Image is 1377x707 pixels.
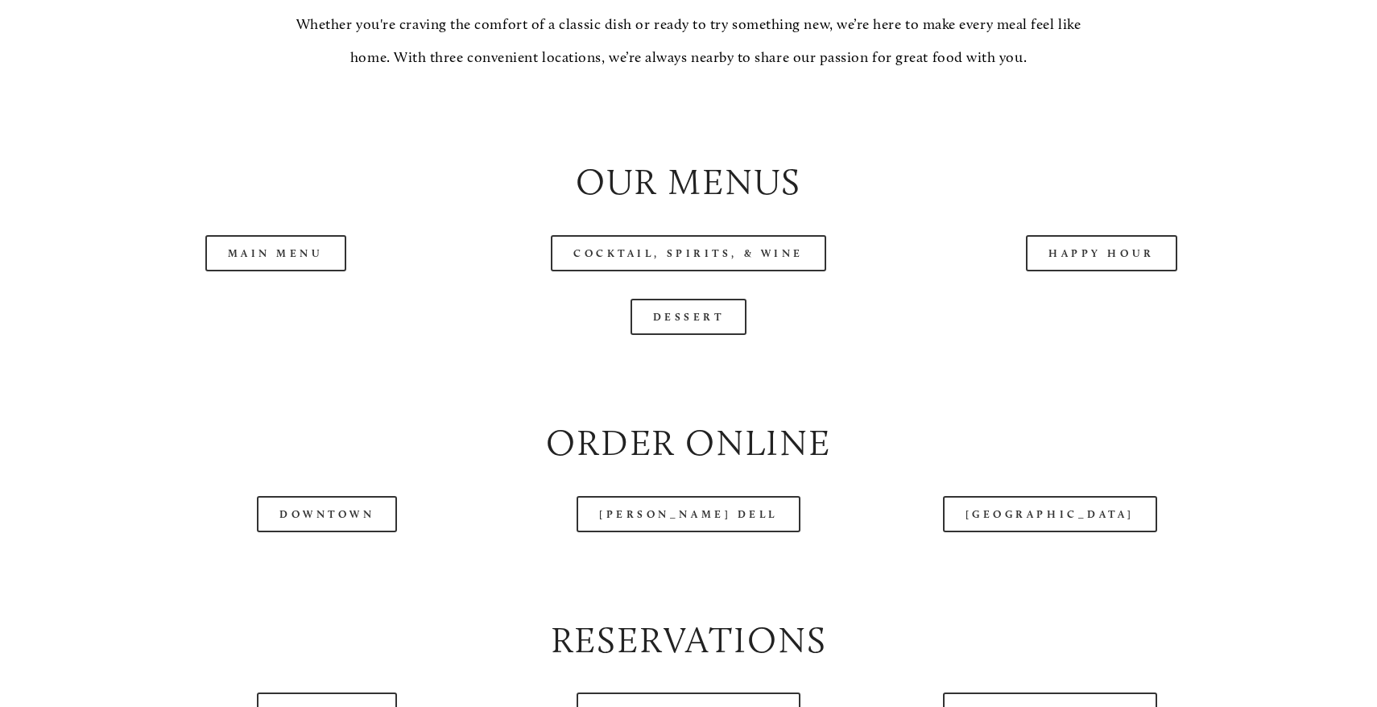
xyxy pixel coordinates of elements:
[943,496,1157,532] a: [GEOGRAPHIC_DATA]
[205,235,346,271] a: Main Menu
[551,235,826,271] a: Cocktail, Spirits, & Wine
[257,496,397,532] a: Downtown
[631,299,747,335] a: Dessert
[577,496,800,532] a: [PERSON_NAME] Dell
[1026,235,1177,271] a: Happy Hour
[83,417,1295,469] h2: Order Online
[83,156,1295,208] h2: Our Menus
[83,614,1295,666] h2: Reservations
